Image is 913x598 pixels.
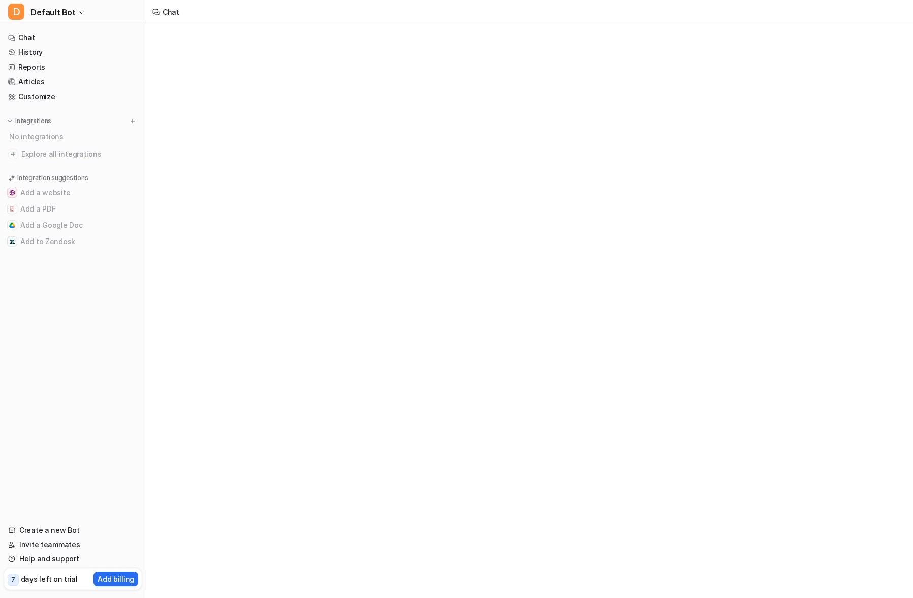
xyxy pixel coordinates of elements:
img: Add a Google Doc [9,222,15,228]
button: Add to ZendeskAdd to Zendesk [4,233,142,250]
img: Add a PDF [9,206,15,212]
img: explore all integrations [8,149,18,159]
p: Integration suggestions [17,173,88,183]
span: Default Bot [30,5,76,19]
p: days left on trial [21,574,78,584]
img: Add to Zendesk [9,238,15,245]
p: 7 [11,575,15,584]
a: Create a new Bot [4,523,142,537]
p: Add billing [98,574,134,584]
p: Integrations [15,117,51,125]
a: Chat [4,31,142,45]
a: Help and support [4,552,142,566]
a: Explore all integrations [4,147,142,161]
span: Explore all integrations [21,146,138,162]
a: Customize [4,89,142,104]
button: Integrations [4,116,54,126]
span: D [8,4,24,20]
a: History [4,45,142,59]
a: Articles [4,75,142,89]
div: Chat [163,7,179,17]
a: Reports [4,60,142,74]
button: Add billing [93,572,138,586]
div: No integrations [6,128,142,145]
img: menu_add.svg [129,117,136,125]
a: Invite teammates [4,537,142,552]
button: Add a PDFAdd a PDF [4,201,142,217]
img: expand menu [6,117,13,125]
button: Add a Google DocAdd a Google Doc [4,217,142,233]
img: Add a website [9,190,15,196]
button: Add a websiteAdd a website [4,185,142,201]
